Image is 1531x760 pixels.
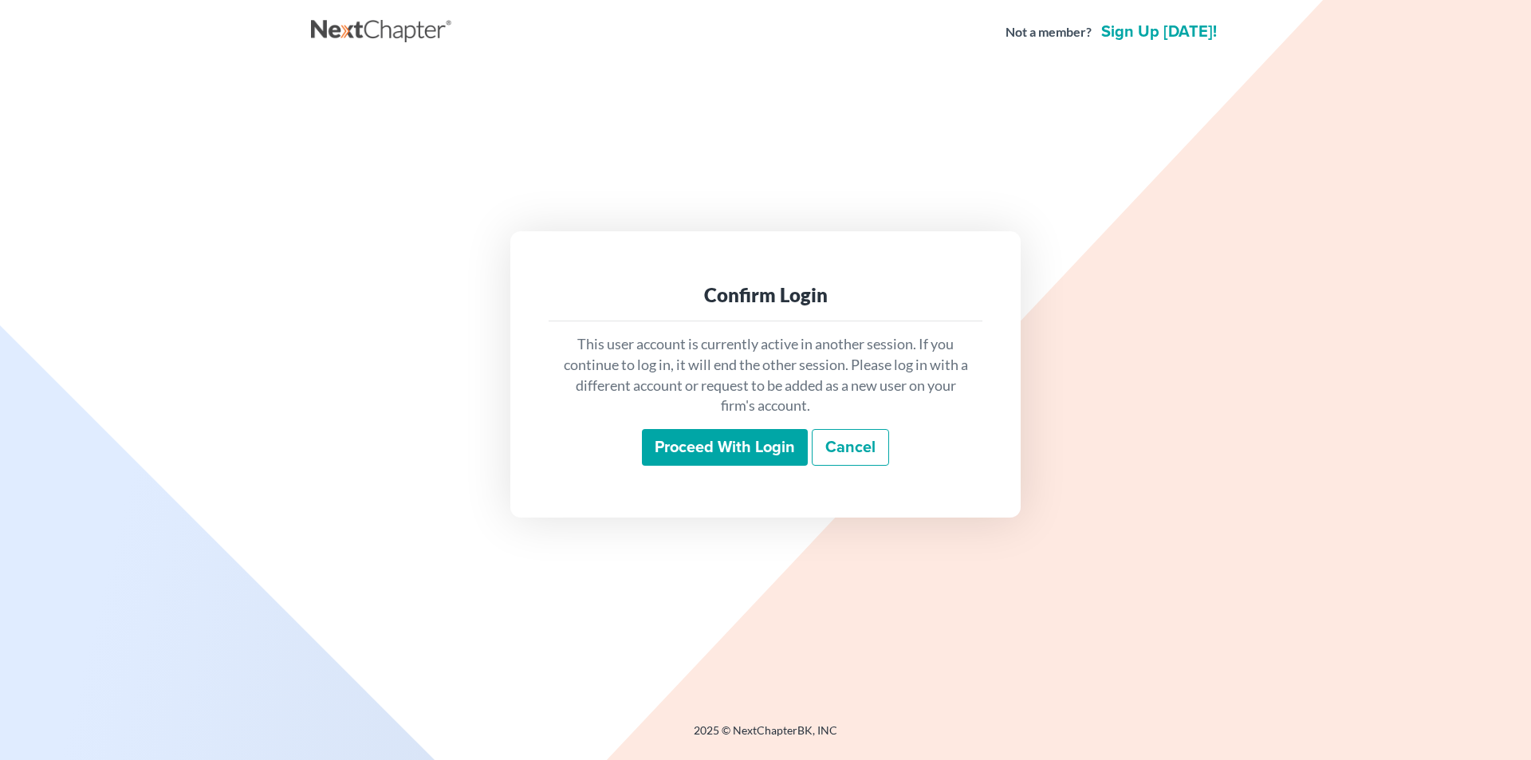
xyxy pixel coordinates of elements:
input: Proceed with login [642,429,808,466]
div: 2025 © NextChapterBK, INC [311,723,1220,751]
a: Cancel [812,429,889,466]
strong: Not a member? [1006,23,1092,41]
a: Sign up [DATE]! [1098,24,1220,40]
p: This user account is currently active in another session. If you continue to log in, it will end ... [561,334,970,416]
div: Confirm Login [561,282,970,308]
